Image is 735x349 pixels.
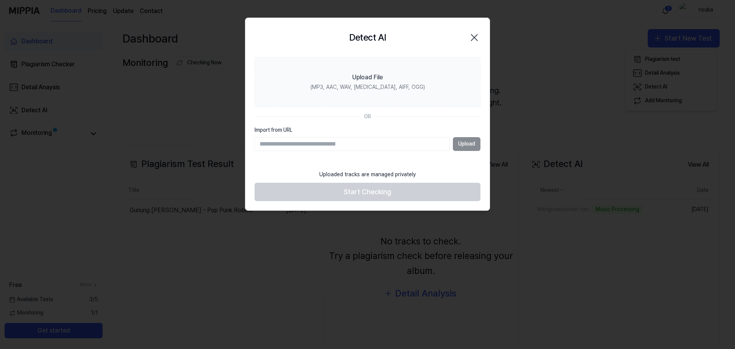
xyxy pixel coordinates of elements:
label: Import from URL [255,126,480,134]
h2: Detect AI [349,30,386,45]
div: Upload File [352,73,383,82]
div: OR [364,113,371,121]
div: (MP3, AAC, WAV, [MEDICAL_DATA], AIFF, OGG) [310,84,425,91]
div: Uploaded tracks are managed privately [315,166,420,183]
